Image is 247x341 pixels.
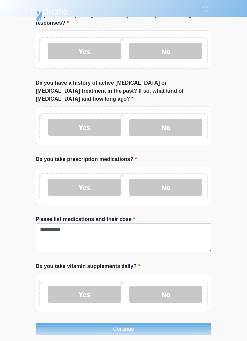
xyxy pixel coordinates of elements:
[129,119,202,136] label: No
[48,119,121,136] label: Yes
[129,43,202,59] label: No
[36,323,211,335] button: Continue
[48,286,121,303] label: Yes
[36,155,137,163] label: Do you take prescription medications?
[36,262,140,270] label: Do you take vitamin supplements daily?
[129,179,202,196] label: No
[48,179,121,196] label: Yes
[129,286,202,303] label: No
[48,43,121,59] label: Yes
[29,5,69,22] img: Hydrate IV Bar - Scottsdale Logo
[36,79,211,103] label: Do you have a history of active [MEDICAL_DATA] or [MEDICAL_DATA] treatment in the past? If so, wh...
[36,215,135,223] label: Please list medications and their dose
